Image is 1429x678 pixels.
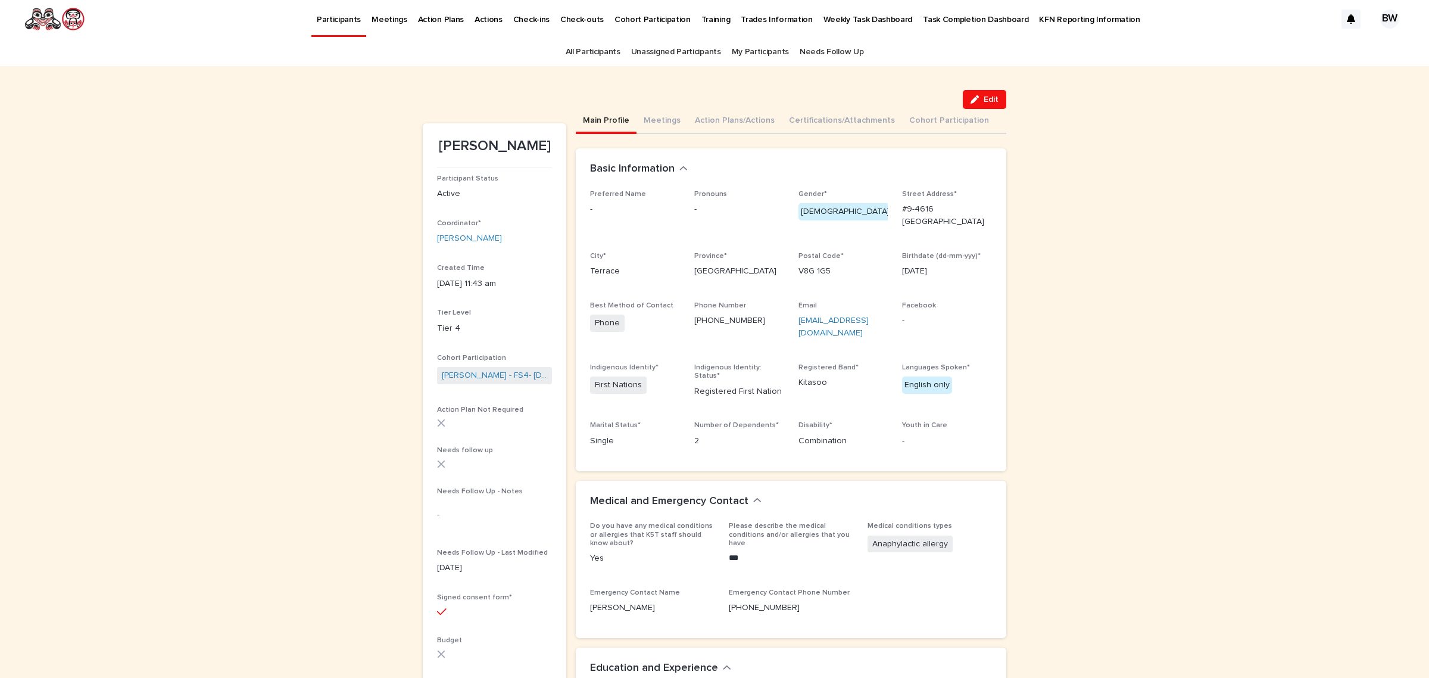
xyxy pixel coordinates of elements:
button: Main Profile [576,109,637,134]
span: Action Plan Not Required [437,406,523,413]
p: Yes [590,552,714,565]
span: Emergency Contact Phone Number [729,589,850,596]
p: [DATE] [437,562,552,574]
span: Needs follow up [437,447,493,454]
p: - [902,315,992,327]
p: Terrace [590,265,680,278]
span: Medical conditions types [868,523,952,530]
p: Combination [798,435,888,447]
h2: Basic Information [590,163,675,176]
span: Pronouns [694,191,727,198]
span: Facebook [902,302,936,309]
span: First Nations [590,377,647,394]
span: Birthdate (dd-mm-yyy)* [902,253,981,260]
span: City* [590,253,606,260]
p: Kitasoo [798,377,888,389]
span: Phone Number [694,302,746,309]
span: Gender* [798,191,827,198]
span: Email [798,302,817,309]
span: Please describe the medical conditions and/or allergies that you have [729,523,850,547]
p: [PERSON_NAME] [590,602,714,614]
span: Indigenous Identity: Status* [694,364,762,380]
p: - [694,203,784,216]
span: Emergency Contact Name [590,589,680,596]
a: My Participants [732,38,789,66]
span: Anaphylactic allergy [868,536,953,553]
div: [DEMOGRAPHIC_DATA] [798,203,892,220]
a: All Participants [566,38,620,66]
p: [GEOGRAPHIC_DATA] [694,265,784,278]
span: Needs Follow Up - Last Modified [437,549,548,556]
button: Edit [963,90,1006,109]
p: [PERSON_NAME] [437,138,552,155]
p: - [590,203,680,216]
span: Preferred Name [590,191,646,198]
p: 2 [694,435,784,447]
p: Registered First Nation [694,385,784,398]
h2: Medical and Emergency Contact [590,495,748,508]
a: [PHONE_NUMBER] [729,604,800,612]
p: Tier 4 [437,322,552,335]
span: Needs Follow Up - Notes [437,488,523,495]
button: Cohort Participation [902,109,996,134]
span: Cohort Participation [437,354,506,362]
a: [PERSON_NAME] - FS4- [DATE] [442,369,547,382]
span: Street Address* [902,191,957,198]
span: Phone [590,315,625,332]
a: Needs Follow Up [800,38,863,66]
button: Medical and Emergency Contact [590,495,762,508]
span: Do you have any medical conditions or allergies that K5T staff should know about? [590,523,713,547]
span: Edit [984,95,999,104]
span: Youth in Care [902,422,947,429]
div: English only [902,377,952,394]
span: Marital Status* [590,422,641,429]
div: BW [1380,10,1399,29]
a: [EMAIL_ADDRESS][DOMAIN_NAME] [798,316,869,337]
p: [DATE] [902,265,992,278]
p: V8G 1G5 [798,265,888,278]
span: Signed consent form* [437,594,512,601]
span: Best Method of Contact [590,302,673,309]
p: #9-4616 [GEOGRAPHIC_DATA] [902,203,992,228]
span: Budget [437,637,462,644]
a: [PERSON_NAME] [437,232,502,245]
span: Languages Spoken* [902,364,970,371]
span: Postal Code* [798,253,844,260]
span: Coordinator* [437,220,481,227]
a: Unassigned Participants [631,38,721,66]
span: Participant Status [437,175,498,182]
span: Tier Level [437,309,471,316]
span: Number of Dependents* [694,422,779,429]
button: Action Plans/Actions [688,109,782,134]
p: Active [437,188,552,200]
span: Disability* [798,422,832,429]
button: Basic Information [590,163,688,176]
p: - [437,509,552,521]
span: Province* [694,253,727,260]
button: Education and Experience [590,662,731,675]
button: Certifications/Attachments [782,109,902,134]
p: - [902,435,992,447]
h2: Education and Experience [590,662,718,675]
img: rNyI97lYS1uoOg9yXW8k [24,7,85,31]
p: Single [590,435,680,447]
p: [DATE] 11:43 am [437,278,552,290]
span: Registered Band* [798,364,859,371]
a: [PHONE_NUMBER] [694,316,765,325]
span: Created Time [437,265,485,272]
button: Meetings [637,109,688,134]
span: Indigenous Identity* [590,364,659,371]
